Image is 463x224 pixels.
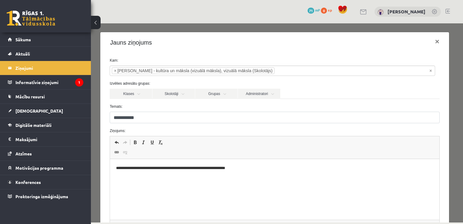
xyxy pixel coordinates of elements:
[321,8,335,12] a: 0 xp
[15,37,31,42] span: Sākums
[21,44,184,51] li: Ilze Kolka - kultūra un māksla (vizuālā māksla), vizuālā māksla (Skolotājs)
[14,105,353,110] label: Ziņojums:
[8,61,83,75] a: Ziņojumi
[8,132,83,146] a: Maksājumi
[339,10,353,27] button: ×
[22,125,30,133] a: Вставить/Редактировать ссылку (Ctrl+K)
[65,115,74,123] a: Убрать форматирование
[62,65,104,76] a: Skolotāji
[30,115,38,123] a: Повторить (Ctrl+Y)
[15,132,83,146] legend: Maksājumi
[308,8,314,14] span: 71
[388,8,425,15] a: [PERSON_NAME]
[22,115,30,123] a: Отменить (Ctrl+Z)
[48,115,57,123] a: Курсив (Ctrl+I)
[75,78,83,87] i: 1
[8,161,83,175] a: Motivācijas programma
[15,165,63,171] span: Motivācijas programma
[15,194,68,199] span: Proktoringa izmēģinājums
[19,136,348,196] iframe: Визуальный текстовый редактор, wiswyg-editor-47024881563020-1758118184-346
[8,118,83,132] a: Digitālie materiāli
[8,75,83,89] a: Informatīvie ziņojumi1
[15,122,52,128] span: Digitālie materiāli
[315,8,320,12] span: mP
[15,151,32,156] span: Atzīmes
[308,8,320,12] a: 71 mP
[8,104,83,118] a: [DEMOGRAPHIC_DATA]
[15,108,63,114] span: [DEMOGRAPHIC_DATA]
[8,90,83,104] a: Mācību resursi
[19,65,61,76] a: Klases
[15,75,83,89] legend: Informatīvie ziņojumi
[147,65,189,76] a: Administratori
[22,198,32,203] a: Элемент body
[14,57,353,63] label: Izvēlies adresātu grupas:
[378,9,384,15] img: Aļona Girse
[338,44,341,50] span: Noņemt visus vienumus
[328,8,332,12] span: xp
[8,189,83,203] a: Proktoringa izmēģinājums
[19,15,61,24] h4: Jauns ziņojums
[8,47,83,61] a: Aktuāli
[104,65,147,76] a: Grupas
[8,175,83,189] a: Konferences
[15,51,30,56] span: Aktuāli
[23,44,25,50] span: ×
[15,94,45,99] span: Mācību resursi
[8,32,83,46] a: Sākums
[33,198,37,203] a: Элемент p
[15,179,41,185] span: Konferences
[14,34,353,40] label: Kam:
[15,61,83,75] legend: Ziņojumi
[57,115,65,123] a: Подчеркнутый (Ctrl+U)
[14,80,353,86] label: Temats:
[40,115,48,123] a: Полужирный (Ctrl+B)
[8,147,83,161] a: Atzīmes
[321,8,327,14] span: 0
[7,11,55,26] a: Rīgas 1. Tālmācības vidusskola
[30,125,38,133] a: Убрать ссылку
